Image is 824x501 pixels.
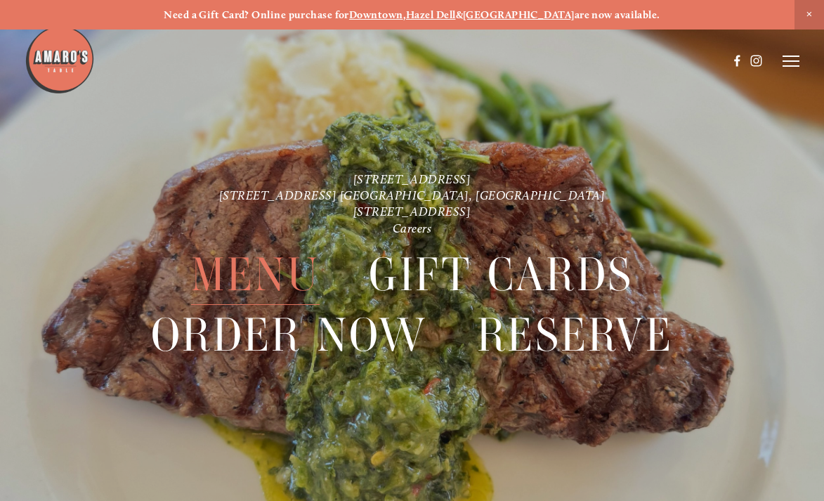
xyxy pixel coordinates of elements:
[151,305,428,365] span: Order Now
[463,8,575,21] a: [GEOGRAPHIC_DATA]
[353,171,471,186] a: [STREET_ADDRESS]
[403,8,406,21] strong: ,
[353,204,471,219] a: [STREET_ADDRESS]
[369,245,633,305] span: Gift Cards
[456,8,463,21] strong: &
[369,245,633,304] a: Gift Cards
[151,305,428,365] a: Order Now
[191,245,320,304] a: Menu
[219,188,606,202] a: [STREET_ADDRESS] [GEOGRAPHIC_DATA], [GEOGRAPHIC_DATA]
[164,8,349,21] strong: Need a Gift Card? Online purchase for
[477,305,673,365] a: Reserve
[349,8,403,21] a: Downtown
[406,8,456,21] a: Hazel Dell
[25,25,95,95] img: Amaro's Table
[575,8,660,21] strong: are now available.
[393,221,432,235] a: Careers
[191,245,320,305] span: Menu
[477,305,673,365] span: Reserve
